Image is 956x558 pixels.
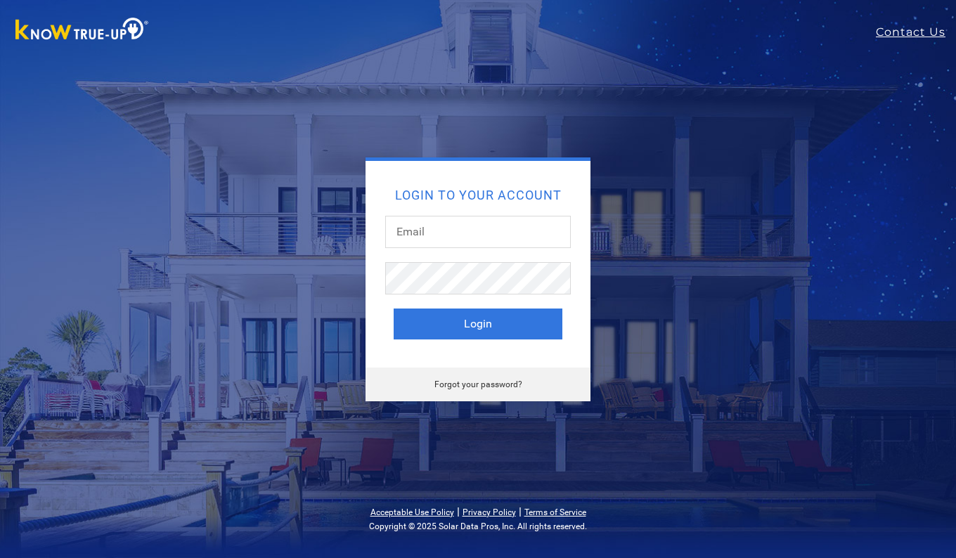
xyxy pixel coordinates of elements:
button: Login [394,309,562,339]
a: Forgot your password? [434,379,522,389]
a: Acceptable Use Policy [370,507,454,517]
input: Email [385,216,571,248]
h2: Login to your account [394,189,562,202]
a: Terms of Service [524,507,586,517]
span: | [519,505,522,518]
img: Know True-Up [8,15,156,46]
span: | [457,505,460,518]
a: Privacy Policy [463,507,516,517]
a: Contact Us [876,24,956,41]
